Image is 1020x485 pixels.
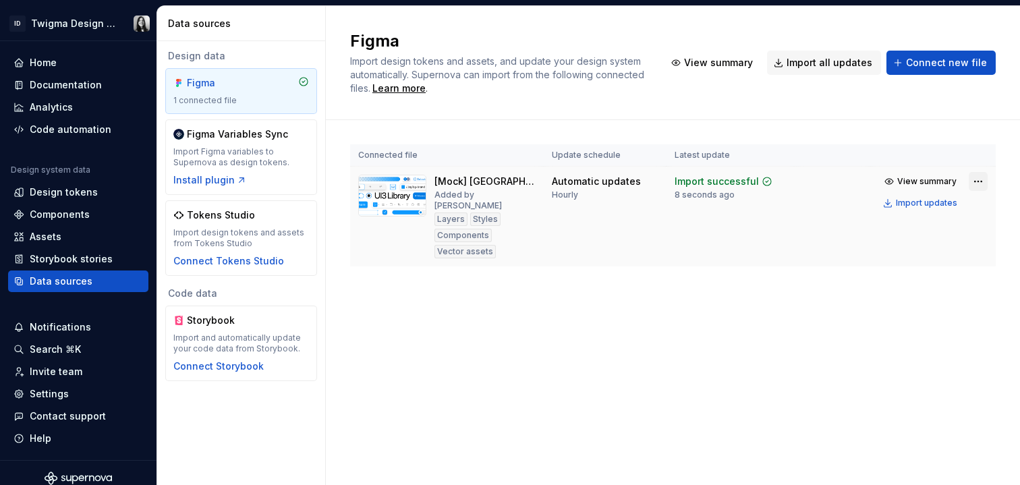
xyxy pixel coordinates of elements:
button: View summary [879,172,963,191]
a: Tokens StudioImport design tokens and assets from Tokens StudioConnect Tokens Studio [165,200,317,276]
div: Hourly [552,190,578,200]
button: Install plugin [173,173,247,187]
div: Search ⌘K [30,343,81,356]
div: Design data [165,49,317,63]
div: Notifications [30,320,91,334]
div: Contact support [30,409,106,423]
div: Storybook stories [30,252,113,266]
div: Storybook [187,314,252,327]
div: Layers [434,212,468,226]
div: 8 seconds ago [675,190,735,200]
div: Help [30,432,51,445]
a: Design tokens [8,181,148,203]
button: View summary [664,51,762,75]
div: Import successful [675,175,759,188]
th: Connected file [350,144,544,167]
h2: Figma [350,30,648,52]
a: Analytics [8,96,148,118]
div: Figma Variables Sync [187,127,288,141]
th: Latest update [667,144,796,167]
div: [Mock] [GEOGRAPHIC_DATA] [434,175,536,188]
div: Analytics [30,101,73,114]
a: Documentation [8,74,148,96]
div: Import design tokens and assets from Tokens Studio [173,227,309,249]
span: View summary [684,56,753,69]
a: Settings [8,383,148,405]
div: Added by [PERSON_NAME] [434,190,536,211]
div: Design tokens [30,186,98,199]
a: Figma Variables SyncImport Figma variables to Supernova as design tokens.Install plugin [165,119,317,195]
a: Home [8,52,148,74]
a: Invite team [8,361,148,382]
button: IDTwigma Design SystemMaru Saad [3,9,154,38]
div: Tokens Studio [187,208,255,222]
div: Code data [165,287,317,300]
span: Connect new file [906,56,987,69]
div: Automatic updates [552,175,641,188]
div: ID [9,16,26,32]
a: Learn more [372,82,426,95]
div: Components [434,229,492,242]
a: Figma1 connected file [165,68,317,114]
span: Import all updates [787,56,872,69]
span: View summary [897,176,957,187]
a: Components [8,204,148,225]
div: Data sources [168,17,320,30]
button: Connect Storybook [173,360,264,373]
div: 1 connected file [173,95,309,106]
span: . [370,84,428,94]
img: Maru Saad [134,16,150,32]
div: Code automation [30,123,111,136]
a: Code automation [8,119,148,140]
button: Search ⌘K [8,339,148,360]
div: Figma [187,76,252,90]
div: Assets [30,230,61,244]
div: Home [30,56,57,69]
div: Settings [30,387,69,401]
button: Notifications [8,316,148,338]
span: Import design tokens and assets, and update your design system automatically. Supernova can impor... [350,55,647,94]
th: Update schedule [544,144,666,167]
button: Help [8,428,148,449]
a: StorybookImport and automatically update your code data from Storybook.Connect Storybook [165,306,317,381]
div: Components [30,208,90,221]
div: Design system data [11,165,90,175]
div: Invite team [30,365,82,378]
div: Import updates [896,198,957,208]
div: Vector assets [434,245,496,258]
div: Documentation [30,78,102,92]
div: Import and automatically update your code data from Storybook. [173,333,309,354]
button: Contact support [8,405,148,427]
button: Connect Tokens Studio [173,254,284,268]
div: Twigma Design System [31,17,117,30]
div: Data sources [30,275,92,288]
div: Styles [470,212,501,226]
a: Assets [8,226,148,248]
a: Data sources [8,270,148,292]
div: Import Figma variables to Supernova as design tokens. [173,146,309,168]
svg: Supernova Logo [45,472,112,485]
a: Storybook stories [8,248,148,270]
button: Import all updates [767,51,881,75]
button: Connect new file [886,51,996,75]
button: Import updates [879,194,963,212]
